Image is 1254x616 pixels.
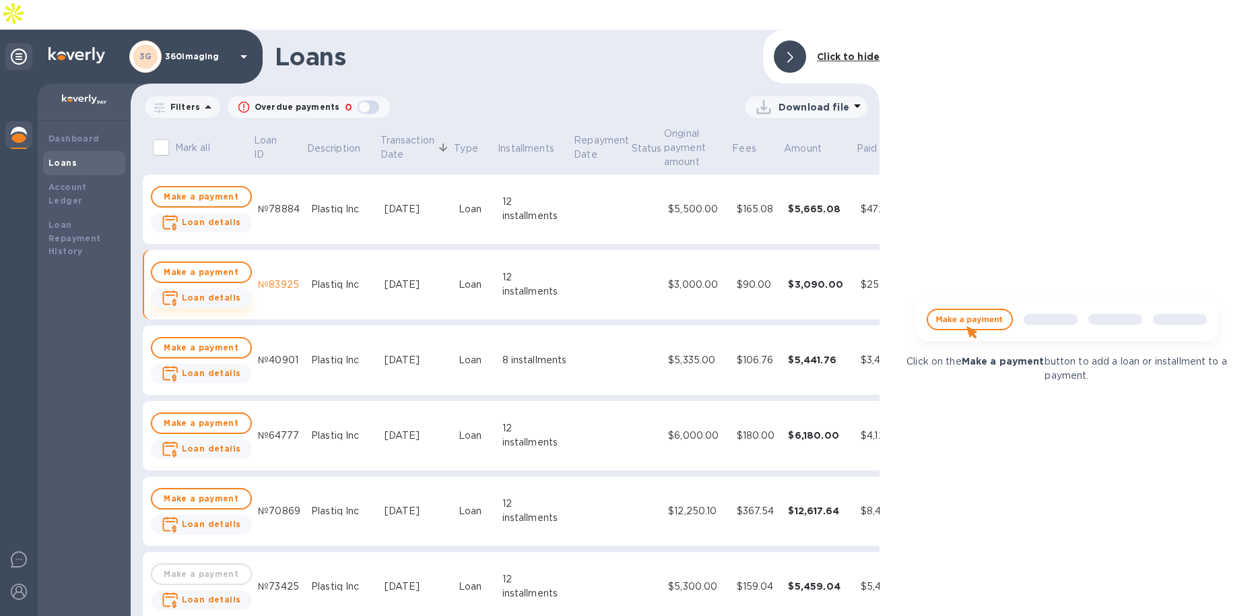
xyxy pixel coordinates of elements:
[732,142,756,156] p: Fees
[732,142,774,156] span: Fees
[454,142,478,156] p: Type
[151,515,252,534] button: Loan details
[48,182,87,206] b: Account Ledger
[905,355,1228,383] p: Click on the button to add a loan or installment to a payment.
[668,278,725,292] div: $3,000.00
[311,353,374,367] div: Plastiq Inc
[861,504,917,518] div: $8,411.76
[788,580,850,593] div: $5,459.04
[182,292,241,303] b: Loan details
[788,504,850,518] div: $12,617.64
[459,353,492,367] div: Loan
[502,421,568,450] div: 12 installments
[258,202,300,216] div: №78884
[385,580,448,594] div: [DATE]
[498,142,554,156] p: Installments
[139,51,152,61] b: 3G
[632,142,662,156] p: Status
[182,443,241,454] b: Loan details
[668,429,725,443] div: $6,000.00
[502,195,568,223] div: 12 installments
[857,142,878,156] p: Paid
[151,261,252,283] button: Make a payment
[381,133,452,162] span: Transaction Date
[459,429,492,443] div: Loan
[664,127,713,169] p: Original payment amount
[254,133,287,162] p: Loan ID
[788,278,850,291] div: $3,090.00
[861,353,917,367] div: $3,401.10
[163,491,240,507] span: Make a payment
[498,142,572,156] span: Installments
[228,96,390,118] button: Overdue payments0
[258,580,300,594] div: №73425
[307,142,378,156] span: Description
[784,142,822,156] p: Amount
[163,264,240,280] span: Make a payment
[385,202,448,216] div: [DATE]
[737,580,778,594] div: $159.04
[861,580,917,594] div: $5,459.04
[574,133,629,162] p: Repayment Date
[668,202,725,216] div: $5,500.00
[385,353,448,367] div: [DATE]
[385,429,448,443] div: [DATE]
[668,504,725,518] div: $12,250.10
[454,142,496,156] span: Type
[861,278,917,292] div: $257.50
[182,217,241,227] b: Loan details
[311,429,374,443] div: Plastiq Inc
[779,100,849,114] p: Download file
[163,189,240,205] span: Make a payment
[788,353,850,367] div: $5,441.76
[5,43,32,70] div: Unpin categories
[459,278,492,292] div: Loan
[385,504,448,518] div: [DATE]
[182,594,241,605] b: Loan details
[385,278,448,292] div: [DATE]
[861,429,917,443] div: $4,120.00
[502,353,568,367] div: 8 installments
[737,353,778,367] div: $106.76
[664,127,730,169] span: Original payment amount
[788,429,850,442] div: $6,180.00
[784,142,839,156] span: Amount
[175,141,210,155] p: Mark all
[668,353,725,367] div: $5,335.00
[311,504,374,518] div: Plastiq Inc
[737,429,778,443] div: $180.00
[311,278,374,292] div: Plastiq Inc
[459,580,492,594] div: Loan
[381,133,434,162] p: Transaction Date
[861,202,917,216] div: $472.09
[788,202,850,216] div: $5,665.08
[857,142,895,156] span: Paid
[502,497,568,525] div: 12 installments
[817,51,880,62] b: Click to hide
[668,580,725,594] div: $5,300.00
[255,101,339,113] p: Overdue payments
[275,42,752,71] h1: Loans
[254,133,304,162] span: Loan ID
[48,158,77,168] b: Loans
[165,101,200,113] p: Filters
[737,278,778,292] div: $90.00
[307,142,360,156] p: Description
[151,364,252,383] button: Loan details
[459,202,492,216] div: Loan
[48,220,101,257] b: Loan Repayment History
[258,429,300,443] div: №64777
[151,186,252,208] button: Make a payment
[151,488,252,510] button: Make a payment
[163,415,240,431] span: Make a payment
[151,337,252,359] button: Make a payment
[48,133,100,144] b: Dashboard
[151,590,252,610] button: Loan details
[163,340,240,356] span: Make a payment
[737,504,778,518] div: $367.54
[502,270,568,299] div: 12 installments
[962,356,1045,367] b: Make a payment
[165,52,232,61] p: 360imaging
